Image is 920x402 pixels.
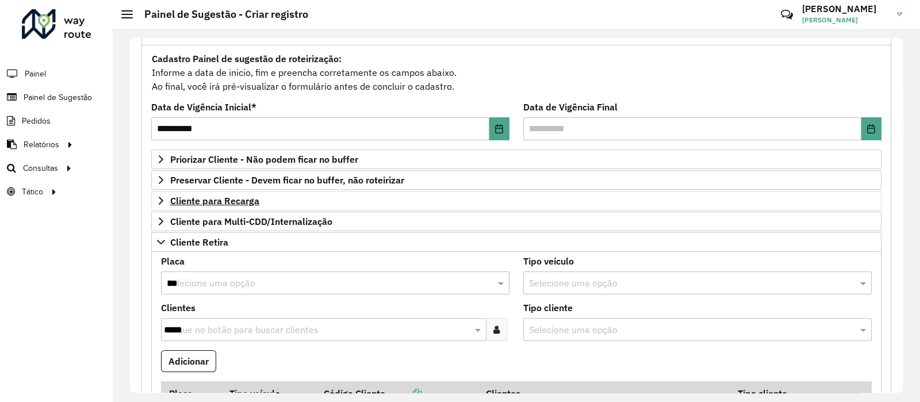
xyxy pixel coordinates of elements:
button: Choose Date [861,117,881,140]
span: Relatórios [24,139,59,151]
a: Preservar Cliente - Devem ficar no buffer, não roteirizar [151,170,881,190]
a: Priorizar Cliente - Não podem ficar no buffer [151,150,881,169]
span: Preservar Cliente - Devem ficar no buffer, não roteirizar [170,175,404,185]
label: Tipo cliente [523,301,573,315]
div: Informe a data de inicio, fim e preencha corretamente os campos abaixo. Ao final, você irá pré-vi... [151,51,881,94]
a: Contato Rápido [775,2,799,27]
label: Data de Vigência Inicial [151,100,256,114]
a: Cliente para Multi-CDD/Internalização [151,212,881,231]
span: [PERSON_NAME] [802,15,888,25]
h3: [PERSON_NAME] [802,3,888,14]
span: Consultas [23,162,58,174]
span: Painel [25,68,46,80]
a: Copiar [385,388,422,399]
button: Choose Date [489,117,509,140]
label: Placa [161,254,185,268]
span: Pedidos [22,115,51,127]
label: Tipo veículo [523,254,574,268]
label: Data de Vigência Final [523,100,618,114]
strong: Cadastro Painel de sugestão de roteirização: [152,53,342,64]
button: Adicionar [161,350,216,372]
span: Cliente para Recarga [170,196,259,205]
h2: Painel de Sugestão - Criar registro [133,8,308,21]
a: Cliente para Recarga [151,191,881,210]
span: Cliente para Multi-CDD/Internalização [170,217,332,226]
span: Tático [22,186,43,198]
span: Painel de Sugestão [24,91,92,104]
label: Clientes [161,301,195,315]
span: Priorizar Cliente - Não podem ficar no buffer [170,155,358,164]
a: Cliente Retira [151,232,881,252]
span: Cliente Retira [170,238,228,247]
